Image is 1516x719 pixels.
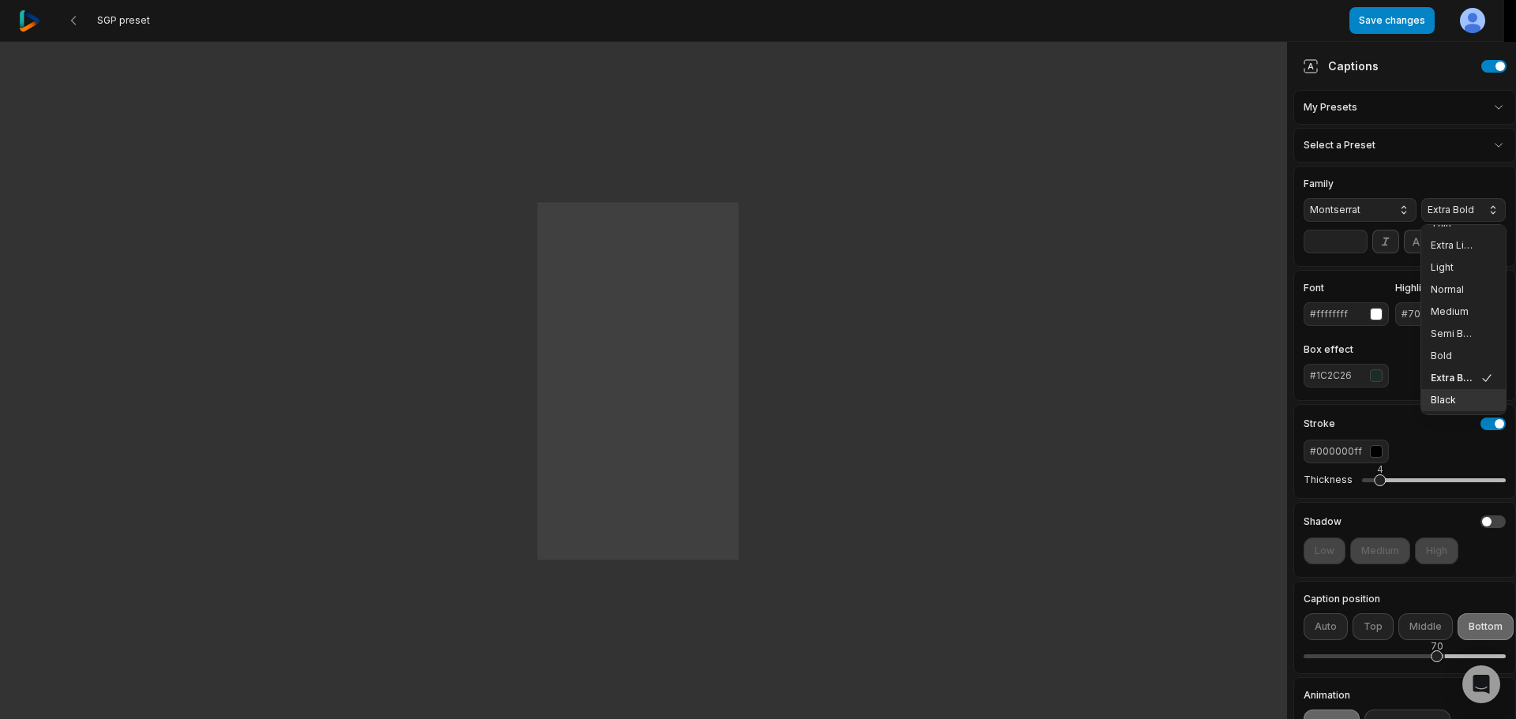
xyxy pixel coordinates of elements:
span: Black [1431,394,1477,406]
span: Light [1431,261,1477,274]
span: Extra Bold [1431,372,1477,384]
span: Normal [1431,283,1477,296]
div: Extra Bold [1421,225,1506,414]
div: Open Intercom Messenger [1462,665,1500,703]
span: Medium [1431,305,1477,318]
button: Extra Bold [1421,198,1506,222]
span: Semi Bold [1431,328,1477,340]
span: Extra Bold [1428,203,1474,217]
span: Extra Light [1431,239,1477,252]
span: Bold [1431,350,1477,362]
